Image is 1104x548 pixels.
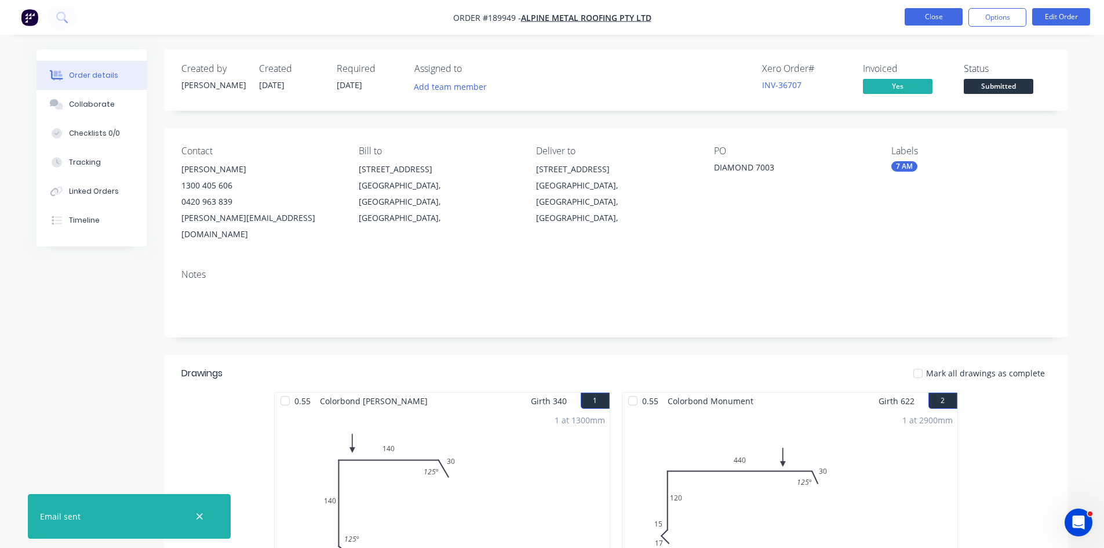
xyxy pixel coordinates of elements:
[181,194,340,210] div: 0420 963 839
[68,186,118,197] div: Linked Orders
[928,393,957,409] button: 2
[555,414,605,426] div: 1 at 1300mm
[536,177,695,226] div: [GEOGRAPHIC_DATA], [GEOGRAPHIC_DATA], [GEOGRAPHIC_DATA],
[181,177,340,194] div: 1300 405 606
[181,79,245,91] div: [PERSON_NAME]
[536,146,695,157] div: Deliver to
[863,63,950,74] div: Invoiced
[181,146,340,157] div: Contact
[181,210,340,242] div: [PERSON_NAME][EMAIL_ADDRESS][DOMAIN_NAME]
[714,161,859,177] div: DIAMOND 7003
[581,393,610,409] button: 1
[181,63,245,74] div: Created by
[863,79,932,93] span: Yes
[531,393,567,409] span: Girth 340
[181,366,223,380] div: Drawings
[762,79,801,90] a: INV-36707
[536,161,695,226] div: [STREET_ADDRESS][GEOGRAPHIC_DATA], [GEOGRAPHIC_DATA], [GEOGRAPHIC_DATA],
[37,119,147,148] button: Checklists 0/0
[68,70,118,81] div: Order details
[891,161,917,172] div: 7 AM
[181,269,1051,280] div: Notes
[68,157,100,168] div: Tracking
[290,393,315,409] span: 0.55
[68,215,99,226] div: Timeline
[37,61,147,90] button: Order details
[1032,8,1090,26] button: Edit Order
[181,161,340,177] div: [PERSON_NAME]
[359,161,518,226] div: [STREET_ADDRESS][GEOGRAPHIC_DATA], [GEOGRAPHIC_DATA], [GEOGRAPHIC_DATA],
[964,63,1051,74] div: Status
[1065,509,1092,536] iframe: Intercom live chat
[37,206,147,235] button: Timeline
[453,12,521,23] span: Order #189949 -
[40,510,81,522] div: Email sent
[414,63,530,74] div: Assigned to
[359,177,518,226] div: [GEOGRAPHIC_DATA], [GEOGRAPHIC_DATA], [GEOGRAPHIC_DATA],
[714,146,873,157] div: PO
[891,146,1050,157] div: Labels
[359,146,518,157] div: Bill to
[968,8,1026,27] button: Options
[337,63,400,74] div: Required
[259,63,323,74] div: Created
[68,99,114,110] div: Collaborate
[964,79,1033,93] span: Submitted
[181,161,340,242] div: [PERSON_NAME]1300 405 6060420 963 839[PERSON_NAME][EMAIL_ADDRESS][DOMAIN_NAME]
[905,8,963,26] button: Close
[414,79,493,95] button: Add team member
[21,9,38,26] img: Factory
[902,414,953,426] div: 1 at 2900mm
[37,90,147,119] button: Collaborate
[762,63,849,74] div: Xero Order #
[259,79,285,90] span: [DATE]
[926,367,1045,379] span: Mark all drawings as complete
[359,161,518,177] div: [STREET_ADDRESS]
[663,393,758,409] span: Colorbond Monument
[879,393,914,409] span: Girth 622
[637,393,663,409] span: 0.55
[521,12,651,23] a: Alpine Metal Roofing Pty Ltd
[37,148,147,177] button: Tracking
[337,79,362,90] span: [DATE]
[68,128,119,139] div: Checklists 0/0
[964,79,1033,96] button: Submitted
[407,79,493,95] button: Add team member
[315,393,432,409] span: Colorbond [PERSON_NAME]
[536,161,695,177] div: [STREET_ADDRESS]
[37,177,147,206] button: Linked Orders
